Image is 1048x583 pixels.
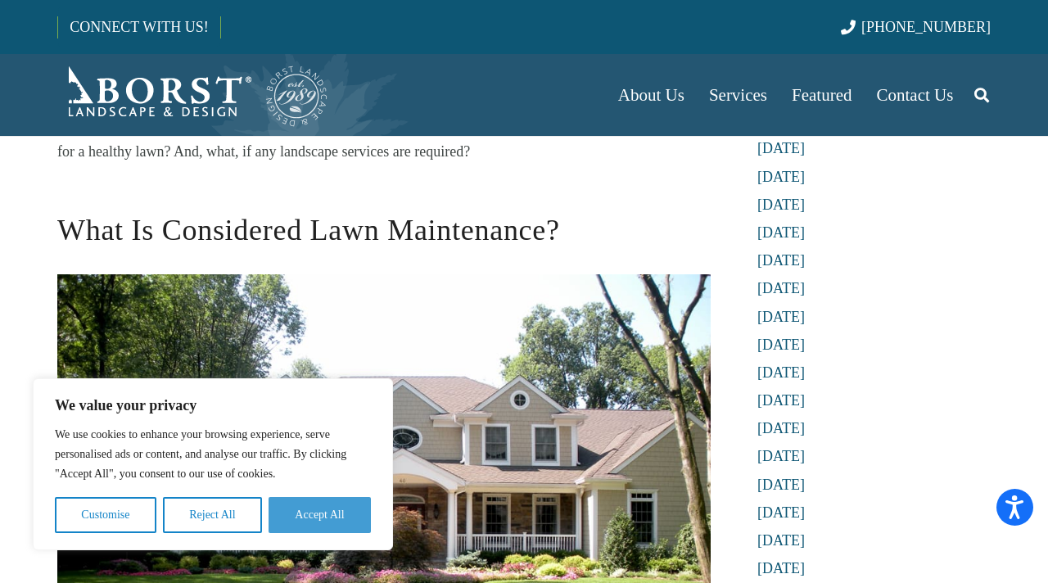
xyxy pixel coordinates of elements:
a: Services [697,54,779,136]
a: [DATE] [757,504,805,521]
a: Contact Us [865,54,966,136]
h2: What Is Considered Lawn Maintenance? [57,186,711,252]
a: [DATE] [757,280,805,296]
a: [DATE] [757,140,805,156]
a: [DATE] [757,224,805,241]
a: [DATE] [757,560,805,576]
p: We use cookies to enhance your browsing experience, serve personalised ads or content, and analys... [55,425,371,484]
a: [DATE] [757,477,805,493]
a: Search [965,75,998,115]
a: Borst-Logo [57,62,329,128]
span: Contact Us [877,85,954,105]
a: [PHONE_NUMBER] [841,19,991,35]
span: Services [709,85,767,105]
a: [DATE] [757,337,805,353]
p: We value your privacy [55,395,371,415]
a: [DATE] [757,169,805,185]
a: [DATE] [757,420,805,436]
span: Featured [792,85,851,105]
button: Reject All [163,497,262,533]
a: [DATE] [757,448,805,464]
span: [PHONE_NUMBER] [861,19,991,35]
a: [DATE] [757,252,805,269]
a: [DATE] [757,364,805,381]
a: CONNECT WITH US! [58,7,219,47]
div: We value your privacy [33,378,393,550]
a: Featured [779,54,864,136]
span: About Us [618,85,684,105]
a: [DATE] [757,197,805,213]
a: [DATE] [757,309,805,325]
a: About Us [606,54,697,136]
a: [DATE] [757,392,805,409]
button: Accept All [269,497,371,533]
a: [DATE] [757,532,805,549]
button: Customise [55,497,156,533]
